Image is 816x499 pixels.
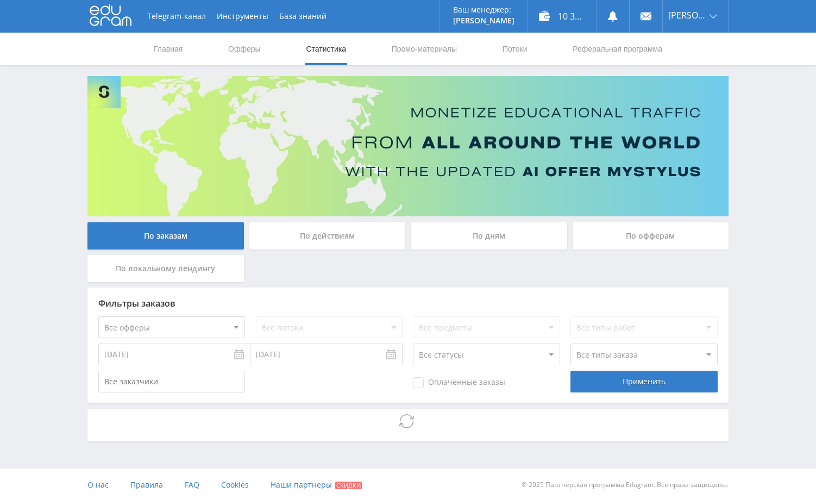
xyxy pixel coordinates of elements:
span: FAQ [185,479,199,490]
p: [PERSON_NAME] [453,16,514,25]
div: Фильтры заказов [98,298,718,308]
span: [PERSON_NAME] [668,11,706,20]
div: По офферам [573,222,729,249]
a: Статистика [305,33,347,65]
img: Banner [87,76,729,216]
span: Правила [130,479,163,490]
div: По заказам [87,222,244,249]
span: Оплаченные заказы [413,377,505,388]
input: Все заказчики [98,371,245,392]
a: Промо-материалы [391,33,458,65]
p: Ваш менеджер: [453,5,514,14]
a: Главная [153,33,184,65]
a: Офферы [227,33,262,65]
div: По дням [411,222,567,249]
span: О нас [87,479,109,490]
div: По действиям [249,222,406,249]
div: Применить [570,371,717,392]
span: Наши партнеры [271,479,332,490]
span: Cookies [221,479,249,490]
div: По локальному лендингу [87,255,244,282]
a: Реферальная программа [572,33,663,65]
a: Потоки [501,33,529,65]
span: Скидки [335,482,362,489]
